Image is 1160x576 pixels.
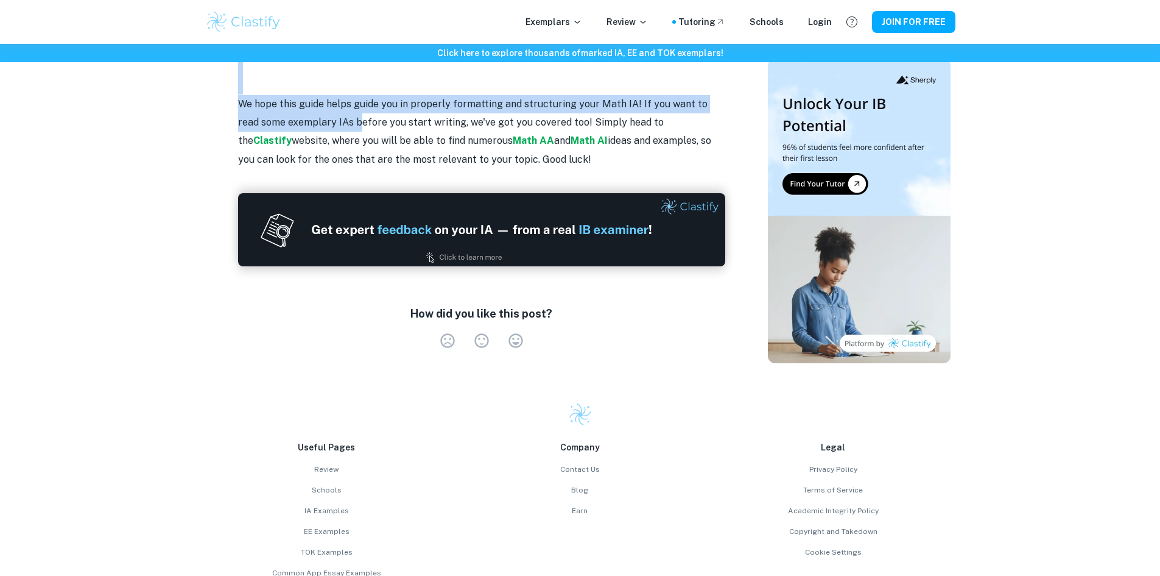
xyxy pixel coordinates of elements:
[808,15,832,29] a: Login
[205,485,449,496] a: Schools
[712,464,955,475] a: Privacy Policy
[872,11,955,33] button: JOIN FOR FREE
[842,12,862,32] button: Help and Feedback
[571,135,608,146] a: Math AI
[205,441,449,454] p: Useful Pages
[205,526,449,537] a: EE Examples
[712,526,955,537] a: Copyright and Takedown
[712,485,955,496] a: Terms of Service
[526,15,582,29] p: Exemplars
[205,547,449,558] a: TOK Examples
[712,547,955,558] a: Cookie Settings
[513,135,554,146] a: Math AA
[253,135,292,146] a: Clastify
[459,485,702,496] a: Blog
[205,505,449,516] a: IA Examples
[712,441,955,454] p: Legal
[410,305,552,322] h6: How did you like this post?
[459,441,702,454] p: Company
[238,193,725,266] img: Ad
[205,464,449,475] a: Review
[205,10,283,34] img: Clastify logo
[606,15,648,29] p: Review
[768,59,951,363] img: Thumbnail
[678,15,725,29] a: Tutoring
[750,15,784,29] a: Schools
[459,464,702,475] a: Contact Us
[712,505,955,516] a: Academic Integrity Policy
[238,95,725,169] p: We hope this guide helps guide you in properly formatting and structuring your Math IA! If you wa...
[568,402,592,427] img: Clastify logo
[459,505,702,516] a: Earn
[2,46,1158,60] h6: Click here to explore thousands of marked IA, EE and TOK exemplars !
